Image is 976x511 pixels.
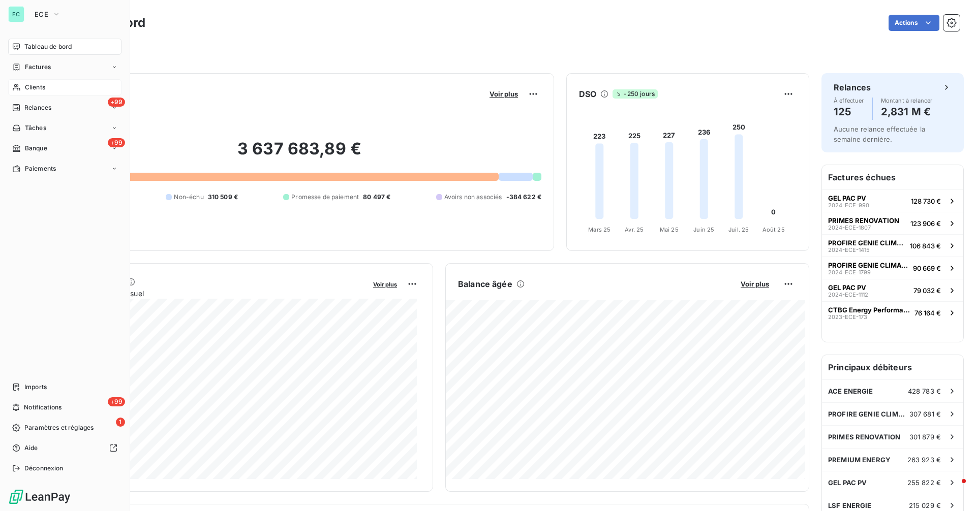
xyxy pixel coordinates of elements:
span: LSF ENERGIE [828,501,872,509]
span: +99 [108,98,125,107]
a: Factures [8,59,121,75]
span: 255 822 € [907,478,941,487]
span: 123 906 € [910,219,941,228]
iframe: Intercom live chat [941,476,966,501]
span: PROFIRE GENIE CLIMATIQUE [828,261,909,269]
span: Tâches [25,123,46,133]
span: Aide [24,443,38,453]
span: 128 730 € [911,197,941,205]
span: 90 669 € [913,264,941,272]
span: 2023-ECE-173 [828,314,867,320]
a: +99Relances [8,100,121,116]
span: Voir plus [741,280,769,288]
span: -384 622 € [506,193,542,202]
span: CTBG Energy Performance [828,306,910,314]
span: 307 681 € [909,410,941,418]
h2: 3 637 683,89 € [57,139,541,169]
span: +99 [108,397,125,406]
span: Paramètres et réglages [24,423,94,432]
span: PRIMES RENOVATION [828,216,899,225]
span: 2024-ECE-990 [828,202,869,208]
tspan: Juil. 25 [728,226,749,233]
span: Imports [24,382,47,392]
span: 301 879 € [909,433,941,441]
button: Voir plus [738,279,772,289]
span: Clients [25,83,45,92]
h6: Principaux débiteurs [822,355,963,379]
button: GEL PAC PV2024-ECE-111279 032 € [822,279,963,301]
span: 1 [116,418,125,427]
h6: Relances [834,81,871,93]
img: Logo LeanPay [8,489,71,505]
button: Actions [889,15,939,31]
div: EC [8,6,24,22]
tspan: Mai 25 [660,226,679,233]
span: 76 164 € [914,309,941,317]
span: GEL PAC PV [828,478,867,487]
span: À effectuer [834,98,864,104]
span: 80 497 € [363,193,390,202]
button: GEL PAC PV2024-ECE-990128 730 € [822,189,963,212]
span: 215 029 € [909,501,941,509]
span: PROFIRE GENIE CLIMATIQUE [828,239,906,247]
span: ACE ENERGIE [828,387,873,395]
span: 263 923 € [907,456,941,464]
span: Montant à relancer [881,98,933,104]
a: +99Banque [8,140,121,156]
span: ECE [35,10,48,18]
span: 2024-ECE-1112 [828,292,868,298]
button: PRIMES RENOVATION2024-ECE-1807123 906 € [822,212,963,234]
span: -250 jours [613,89,658,99]
tspan: Août 25 [762,226,785,233]
span: PRIMES RENOVATION [828,433,901,441]
h6: Balance âgée [458,278,512,290]
tspan: Avr. 25 [625,226,644,233]
span: Non-échu [174,193,203,202]
a: Imports [8,379,121,395]
span: 2024-ECE-1807 [828,225,871,231]
span: 79 032 € [913,286,941,295]
span: 2024-ECE-1415 [828,247,870,253]
span: Factures [25,62,51,72]
span: 106 843 € [910,242,941,250]
h4: 125 [834,104,864,120]
a: 1Paramètres et réglages [8,420,121,436]
span: Tableau de bord [24,42,72,51]
a: Aide [8,440,121,456]
button: PROFIRE GENIE CLIMATIQUE2024-ECE-179990 669 € [822,257,963,279]
span: PROFIRE GENIE CLIMATIQUE [828,410,909,418]
span: Promesse de paiement [291,193,359,202]
tspan: Juin 25 [693,226,714,233]
span: Voir plus [373,281,397,288]
span: Chiffre d'affaires mensuel [57,288,366,299]
span: GEL PAC PV [828,194,866,202]
h6: Factures échues [822,165,963,189]
button: Voir plus [486,89,521,99]
span: Banque [25,144,47,153]
h4: 2,831 M € [881,104,933,120]
button: Voir plus [370,279,400,289]
span: Déconnexion [24,464,64,473]
span: PREMIUM ENERGY [828,456,891,464]
span: Aucune relance effectuée la semaine dernière. [834,125,925,143]
a: Clients [8,79,121,95]
button: CTBG Energy Performance2023-ECE-17376 164 € [822,301,963,324]
h6: DSO [579,88,596,100]
span: GEL PAC PV [828,283,866,292]
span: Relances [24,103,51,112]
tspan: Mars 25 [588,226,611,233]
span: Voir plus [490,90,518,98]
a: Tableau de bord [8,39,121,55]
span: 428 783 € [908,387,941,395]
span: 2024-ECE-1799 [828,269,871,275]
span: Avoirs non associés [444,193,502,202]
span: +99 [108,138,125,147]
button: PROFIRE GENIE CLIMATIQUE2024-ECE-1415106 843 € [822,234,963,257]
a: Paiements [8,161,121,177]
span: Paiements [25,164,56,173]
a: Tâches [8,120,121,136]
span: Notifications [24,403,62,412]
span: 310 509 € [208,193,238,202]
